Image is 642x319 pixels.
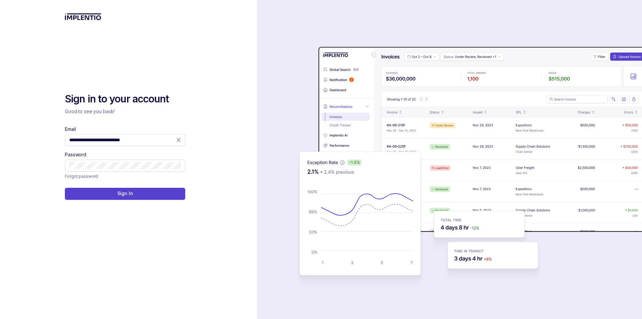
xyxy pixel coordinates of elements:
[117,190,133,197] p: Sign In
[65,173,98,180] a: Link Forgot password
[65,151,86,158] label: Password
[65,108,185,115] p: Good to see you back!
[65,188,185,200] button: Sign In
[65,173,98,180] p: Forgot password
[65,13,101,20] img: logo
[65,126,76,133] label: Email
[65,92,185,106] h2: Sign in to your account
